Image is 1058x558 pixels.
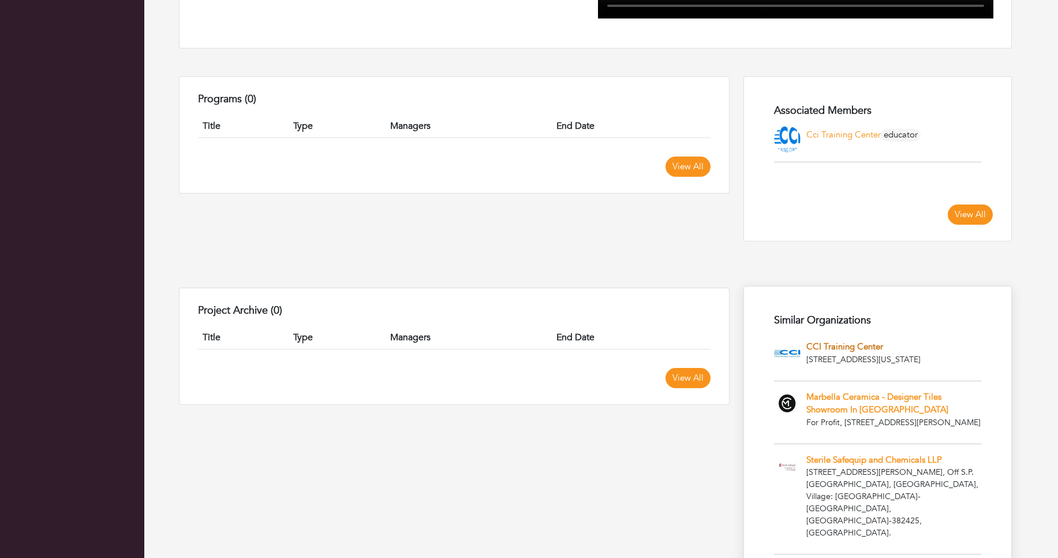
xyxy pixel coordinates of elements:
[948,204,993,225] a: View All
[198,304,711,317] h4: Project Archive (0)
[198,326,289,349] th: Title
[774,126,801,152] img: unnamed(1)%20(1).png
[774,314,981,327] h4: Similar Organizations
[806,391,948,416] a: Marbella Ceramica - Designer Tiles Showroom In [GEOGRAPHIC_DATA]
[666,368,711,388] a: View All
[774,453,801,480] img: Screenshot%202025-08-11%20132523.jpg
[198,114,289,138] th: Title
[806,354,921,366] p: [STREET_ADDRESS][US_STATE]
[806,129,881,140] a: Cci Training Center
[806,466,981,539] p: [STREET_ADDRESS][PERSON_NAME], Off S.P. [GEOGRAPHIC_DATA], [GEOGRAPHIC_DATA], Village: [GEOGRAPHI...
[806,454,942,466] a: Sterile Safequip and Chemicals LLP
[881,129,921,142] span: educator
[386,326,552,349] th: Managers
[289,326,386,349] th: Type
[774,340,801,367] img: cci%20training%20.jpg
[806,341,883,352] a: CCI Training Center
[774,390,801,417] img: marbella-ceramica-logo.jpg
[552,114,711,138] th: End Date
[552,326,711,349] th: End Date
[806,416,981,429] p: For Profit, [STREET_ADDRESS][PERSON_NAME]
[198,93,711,106] h4: Programs (0)
[289,114,386,138] th: Type
[774,105,981,117] h4: Associated Members
[666,157,711,177] a: View All
[386,114,552,138] th: Managers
